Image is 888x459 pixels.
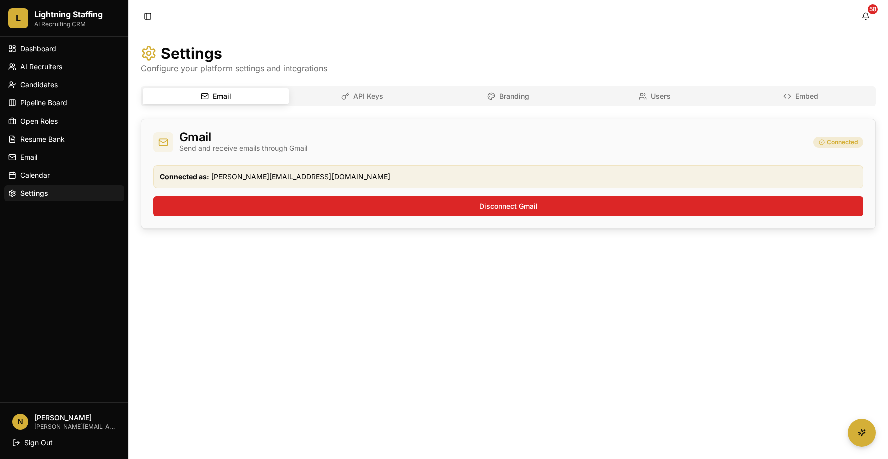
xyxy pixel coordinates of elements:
[20,98,67,108] span: Pipeline Board
[160,172,857,182] p: [PERSON_NAME][EMAIL_ADDRESS][DOMAIN_NAME]
[856,6,876,26] button: 58
[4,59,124,75] a: AI Recruiters
[20,44,56,54] span: Dashboard
[20,170,50,180] span: Calendar
[34,423,116,431] p: [PERSON_NAME][EMAIL_ADDRESS][DOMAIN_NAME]
[141,44,876,62] h1: Settings
[160,172,209,181] strong: Connected as:
[4,77,124,93] a: Candidates
[16,11,21,25] span: L
[20,62,62,72] span: AI Recruiters
[728,88,874,104] button: Embed
[4,149,124,165] a: Email
[141,62,876,74] p: Configure your platform settings and integrations
[24,438,53,448] span: Sign Out
[34,413,116,423] p: [PERSON_NAME]
[4,113,124,129] a: Open Roles
[18,417,23,427] span: N
[143,88,289,104] button: Email
[435,88,581,104] button: Branding
[868,4,878,14] div: 58
[4,41,124,57] a: Dashboard
[20,116,58,126] span: Open Roles
[813,137,863,148] div: Connected
[4,131,124,147] a: Resume Bank
[4,95,124,111] a: Pipeline Board
[582,88,728,104] button: Users
[20,80,58,90] span: Candidates
[4,185,124,201] a: Settings
[20,152,37,162] span: Email
[20,134,65,144] span: Resume Bank
[34,8,103,20] h2: Lightning Staffing
[179,143,307,153] div: Send and receive emails through Gmail
[4,167,124,183] a: Calendar
[8,435,120,451] button: Sign Out
[34,20,103,28] p: AI Recruiting CRM
[179,131,307,143] div: Gmail
[289,88,435,104] button: API Keys
[153,196,863,216] button: Disconnect Gmail
[20,188,48,198] span: Settings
